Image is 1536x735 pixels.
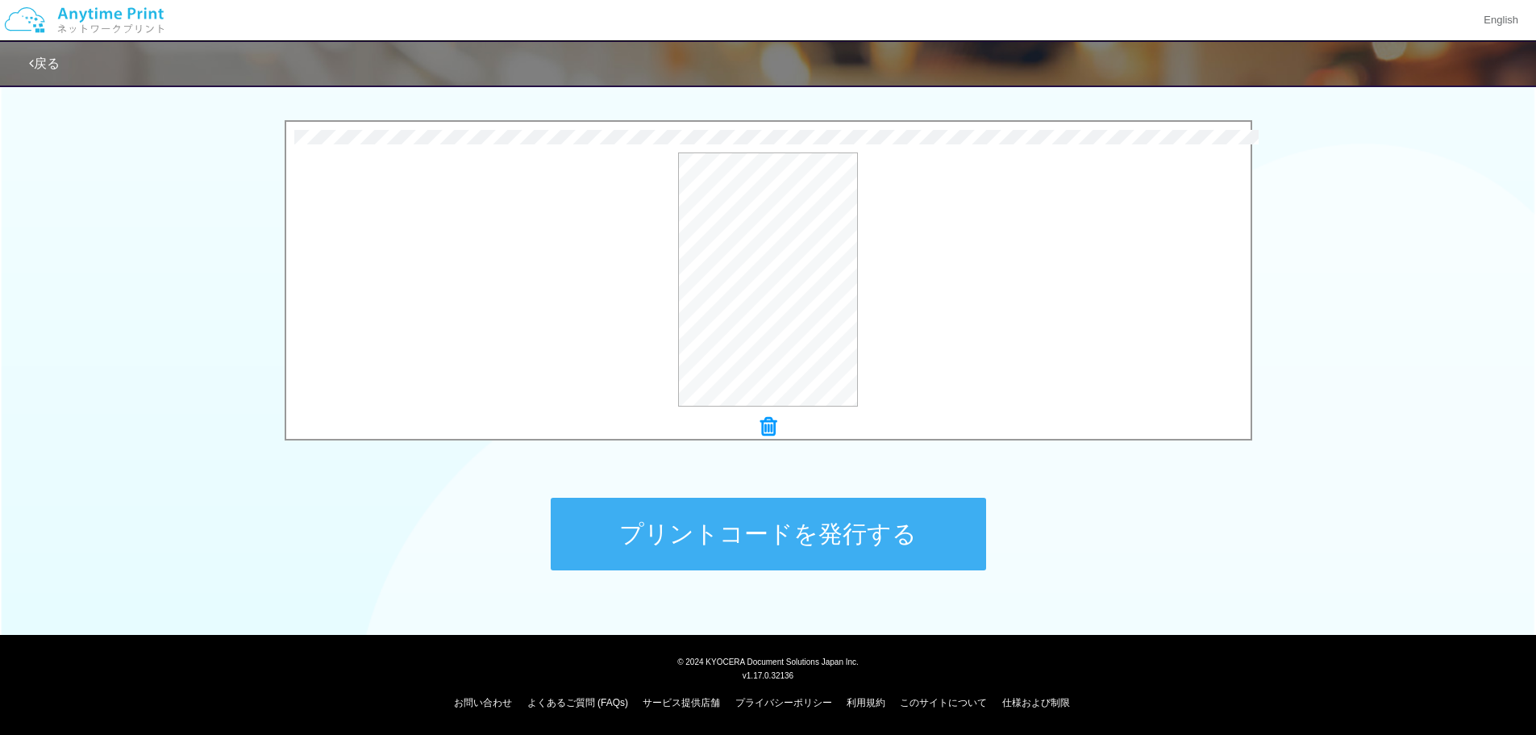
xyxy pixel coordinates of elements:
[735,697,832,708] a: プライバシーポリシー
[551,498,986,570] button: プリントコードを発行する
[1002,697,1070,708] a: 仕様および制限
[454,697,512,708] a: お問い合わせ
[900,697,987,708] a: このサイトについて
[677,656,859,666] span: © 2024 KYOCERA Document Solutions Japan Inc.
[847,697,885,708] a: 利用規約
[743,670,793,680] span: v1.17.0.32136
[643,697,720,708] a: サービス提供店舗
[527,697,628,708] a: よくあるご質問 (FAQs)
[29,56,60,70] a: 戻る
